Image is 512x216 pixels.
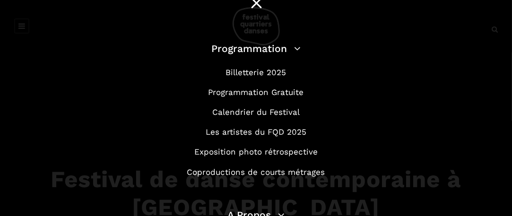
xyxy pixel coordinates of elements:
[206,127,306,137] a: Les artistes du FQD 2025
[211,43,301,54] a: Programmation
[212,107,300,117] a: Calendrier du Festival
[208,87,304,97] a: Programmation Gratuite
[226,68,286,77] a: Billetterie 2025
[187,167,325,177] a: Coproductions de courts métrages
[194,147,318,156] a: Exposition photo rétrospective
